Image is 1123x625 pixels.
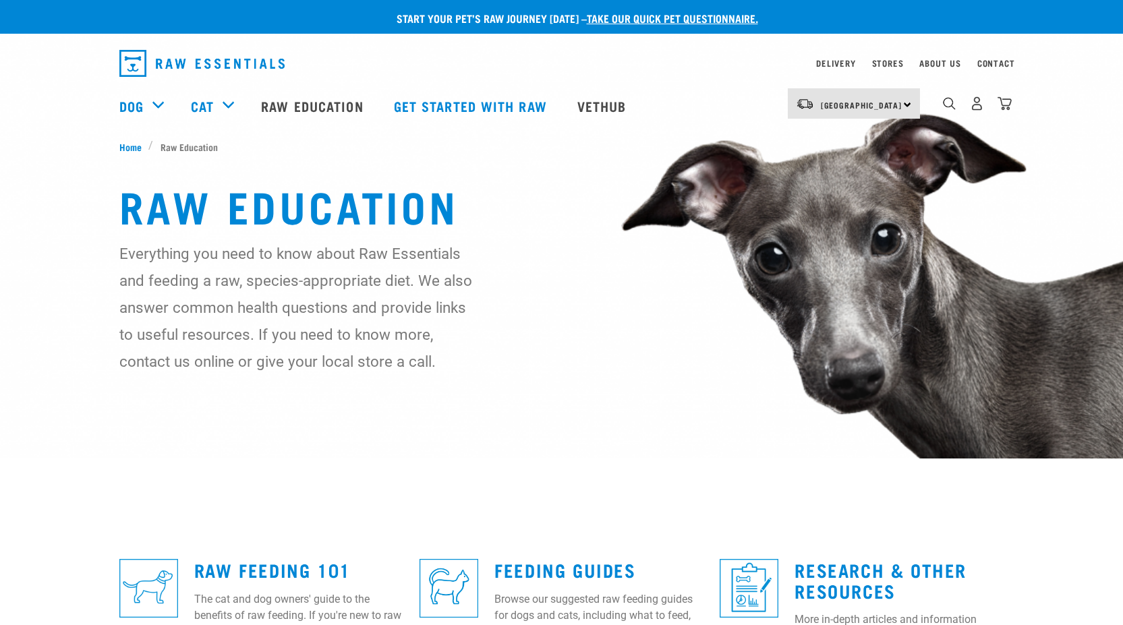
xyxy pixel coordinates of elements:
span: Home [119,140,142,154]
a: Dog [119,96,144,116]
a: Research & Other Resources [795,564,967,595]
a: Contact [977,61,1015,65]
img: Raw Essentials Logo [119,50,285,77]
img: home-icon-1@2x.png [943,97,956,110]
img: user.png [970,96,984,111]
p: Everything you need to know about Raw Essentials and feeding a raw, species-appropriate diet. We ... [119,240,473,375]
nav: breadcrumbs [119,140,1004,154]
a: Delivery [816,61,855,65]
a: Cat [191,96,214,116]
nav: dropdown navigation [109,44,1015,82]
img: van-moving.png [796,98,814,110]
a: Vethub [564,79,643,133]
a: Raw Education [248,79,380,133]
img: home-icon@2x.png [998,96,1012,111]
a: Feeding Guides [494,564,635,574]
a: Get started with Raw [380,79,564,133]
a: Stores [872,61,904,65]
a: Raw Feeding 101 [194,564,351,574]
a: About Us [919,61,960,65]
img: re-icons-healthcheck1-sq-blue.png [720,559,778,618]
span: [GEOGRAPHIC_DATA] [821,102,902,107]
h1: Raw Education [119,181,1004,229]
img: re-icons-cat2-sq-blue.png [420,559,478,618]
img: re-icons-dog3-sq-blue.png [119,559,178,618]
a: take our quick pet questionnaire. [587,15,758,21]
a: Home [119,140,149,154]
